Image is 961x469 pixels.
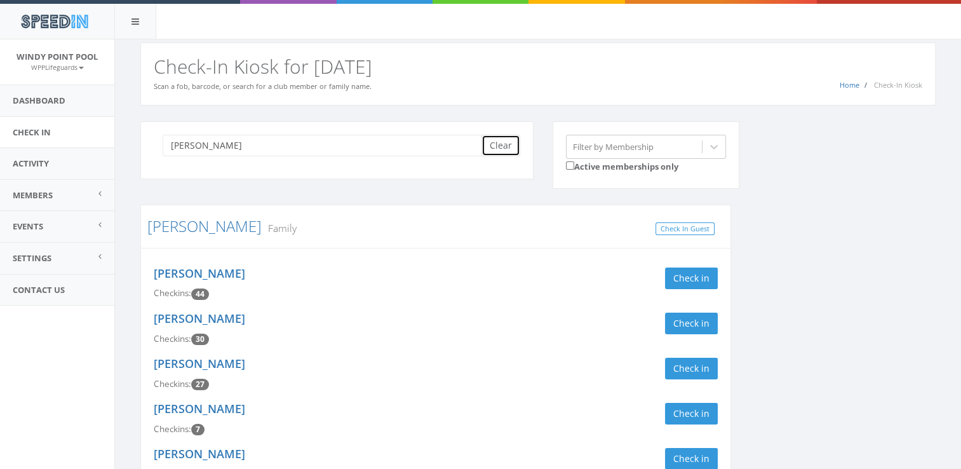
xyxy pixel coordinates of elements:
a: [PERSON_NAME] [154,266,245,281]
h2: Check-In Kiosk for [DATE] [154,56,922,77]
span: Checkin count [191,379,209,390]
button: Check in [665,268,718,289]
div: Filter by Membership [573,140,654,153]
a: [PERSON_NAME] [154,356,245,371]
span: Settings [13,252,51,264]
span: Checkin count [191,289,209,300]
a: [PERSON_NAME] [154,401,245,416]
button: Check in [665,358,718,379]
span: Checkin count [191,424,205,435]
img: speedin_logo.png [15,10,94,33]
span: Check-In Kiosk [874,80,922,90]
small: WPPLifeguards [31,63,84,72]
a: Check In Guest [655,222,715,236]
a: [PERSON_NAME] [147,215,262,236]
small: Scan a fob, barcode, or search for a club member or family name. [154,81,372,91]
span: Windy Point Pool [17,51,98,62]
a: WPPLifeguards [31,61,84,72]
label: Active memberships only [566,159,678,173]
span: Checkins: [154,333,191,344]
button: Check in [665,313,718,334]
span: Checkins: [154,287,191,299]
button: Check in [665,403,718,425]
input: Active memberships only [566,161,574,170]
span: Contact Us [13,284,65,296]
span: Checkins: [154,378,191,390]
span: Events [13,221,43,232]
a: [PERSON_NAME] [154,446,245,461]
input: Search a name to check in [163,135,491,156]
a: Home [840,80,859,90]
a: [PERSON_NAME] [154,311,245,326]
span: Members [13,189,53,201]
span: Checkin count [191,334,209,345]
span: Checkins: [154,423,191,435]
small: Family [262,221,297,235]
button: Clear [481,135,520,156]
